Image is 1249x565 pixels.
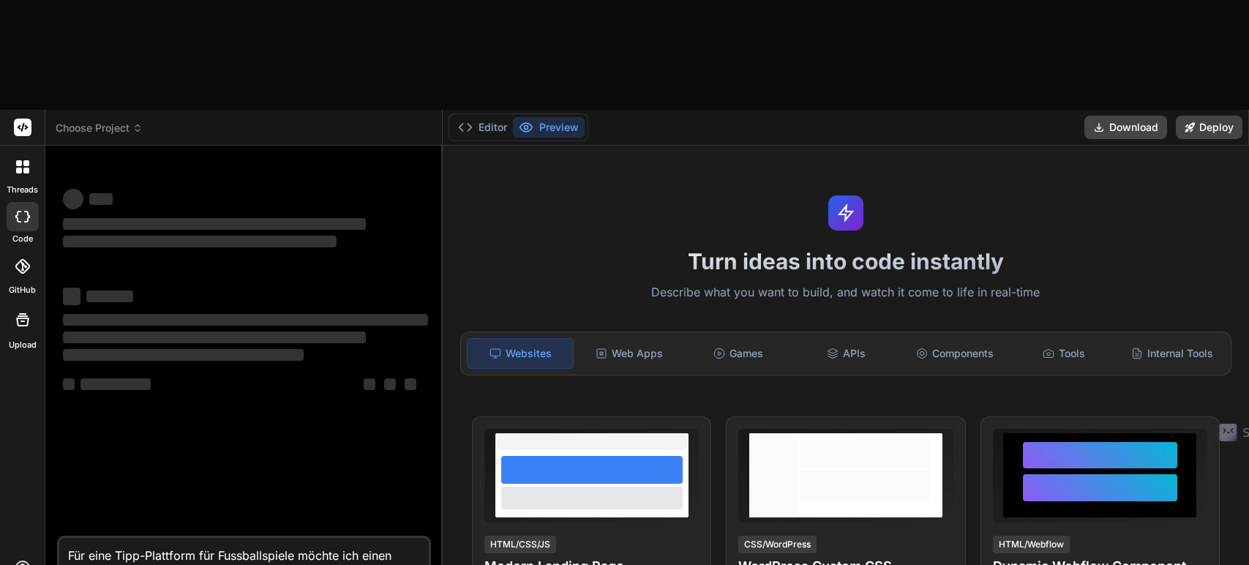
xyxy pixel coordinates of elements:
[63,218,366,230] span: ‌
[9,339,37,351] label: Upload
[1084,116,1167,139] button: Download
[1119,338,1225,369] div: Internal Tools
[63,314,428,326] span: ‌
[63,378,75,390] span: ‌
[63,288,80,305] span: ‌
[902,338,1008,369] div: Components
[794,338,899,369] div: APIs
[384,378,396,390] span: ‌
[467,338,574,369] div: Websites
[86,291,133,302] span: ‌
[993,536,1070,553] div: HTML/Webflow
[452,117,513,138] button: Editor
[364,378,375,390] span: ‌
[513,117,585,138] button: Preview
[451,248,1240,274] h1: Turn ideas into code instantly
[685,338,790,369] div: Games
[80,378,151,390] span: ‌
[9,284,36,296] label: GitHub
[63,189,83,209] span: ‌
[405,378,416,390] span: ‌
[1176,116,1242,139] button: Deploy
[1010,338,1116,369] div: Tools
[63,332,366,343] span: ‌
[89,193,113,205] span: ‌
[451,283,1240,302] p: Describe what you want to build, and watch it come to life in real-time
[7,184,38,196] label: threads
[12,233,33,245] label: code
[738,536,817,553] div: CSS/WordPress
[56,121,143,135] span: Choose Project
[63,349,304,361] span: ‌
[577,338,682,369] div: Web Apps
[484,536,556,553] div: HTML/CSS/JS
[63,236,337,247] span: ‌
